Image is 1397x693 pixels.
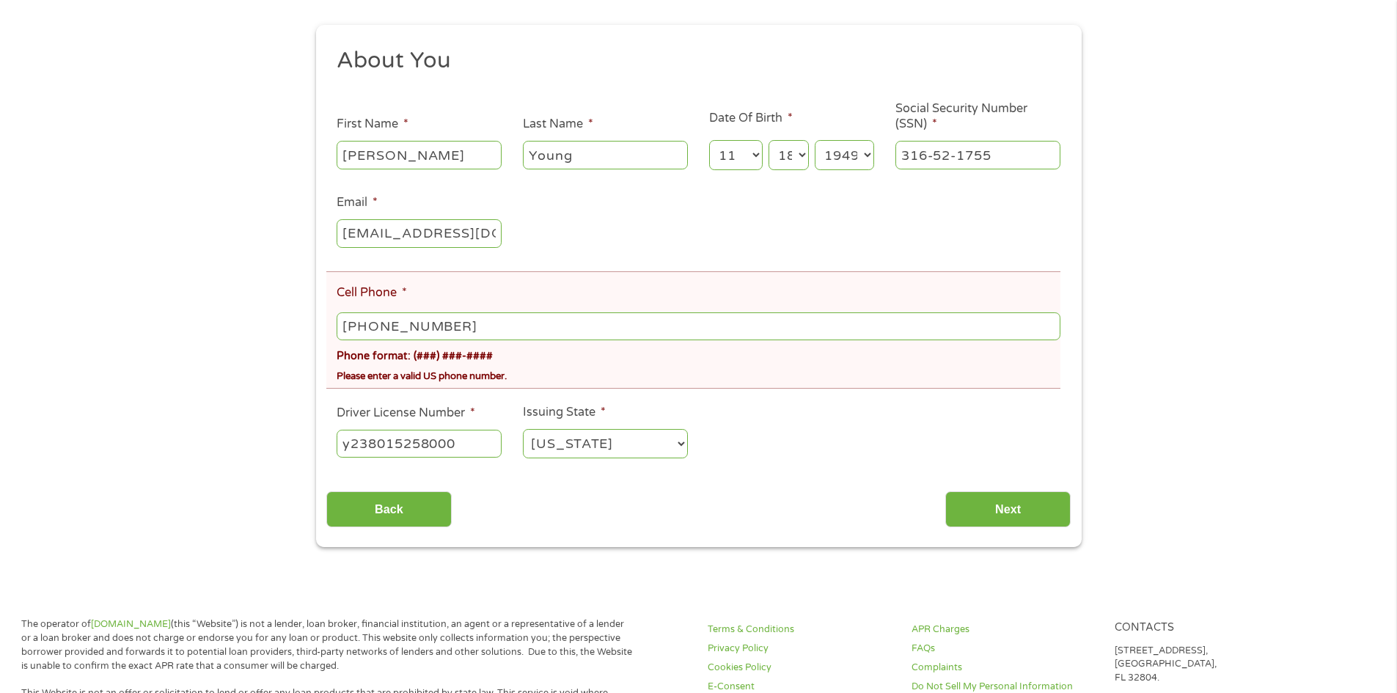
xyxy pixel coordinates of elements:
[91,618,171,630] a: [DOMAIN_NAME]
[709,111,793,126] label: Date Of Birth
[337,195,378,210] label: Email
[912,661,1098,675] a: Complaints
[708,661,894,675] a: Cookies Policy
[337,364,1060,384] div: Please enter a valid US phone number.
[337,312,1060,340] input: (541) 754-3010
[337,46,1049,76] h2: About You
[708,623,894,637] a: Terms & Conditions
[326,491,452,527] input: Back
[337,285,407,301] label: Cell Phone
[523,117,593,132] label: Last Name
[523,141,688,169] input: Smith
[708,642,894,656] a: Privacy Policy
[523,405,606,420] label: Issuing State
[895,101,1060,132] label: Social Security Number (SSN)
[21,617,633,673] p: The operator of (this “Website”) is not a lender, loan broker, financial institution, an agent or...
[912,623,1098,637] a: APR Charges
[1115,644,1301,686] p: [STREET_ADDRESS], [GEOGRAPHIC_DATA], FL 32804.
[895,141,1060,169] input: 078-05-1120
[945,491,1071,527] input: Next
[912,642,1098,656] a: FAQs
[337,406,475,421] label: Driver License Number
[1115,621,1301,635] h4: Contacts
[337,141,502,169] input: John
[337,117,408,132] label: First Name
[337,343,1060,364] div: Phone format: (###) ###-####
[337,219,502,247] input: john@gmail.com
